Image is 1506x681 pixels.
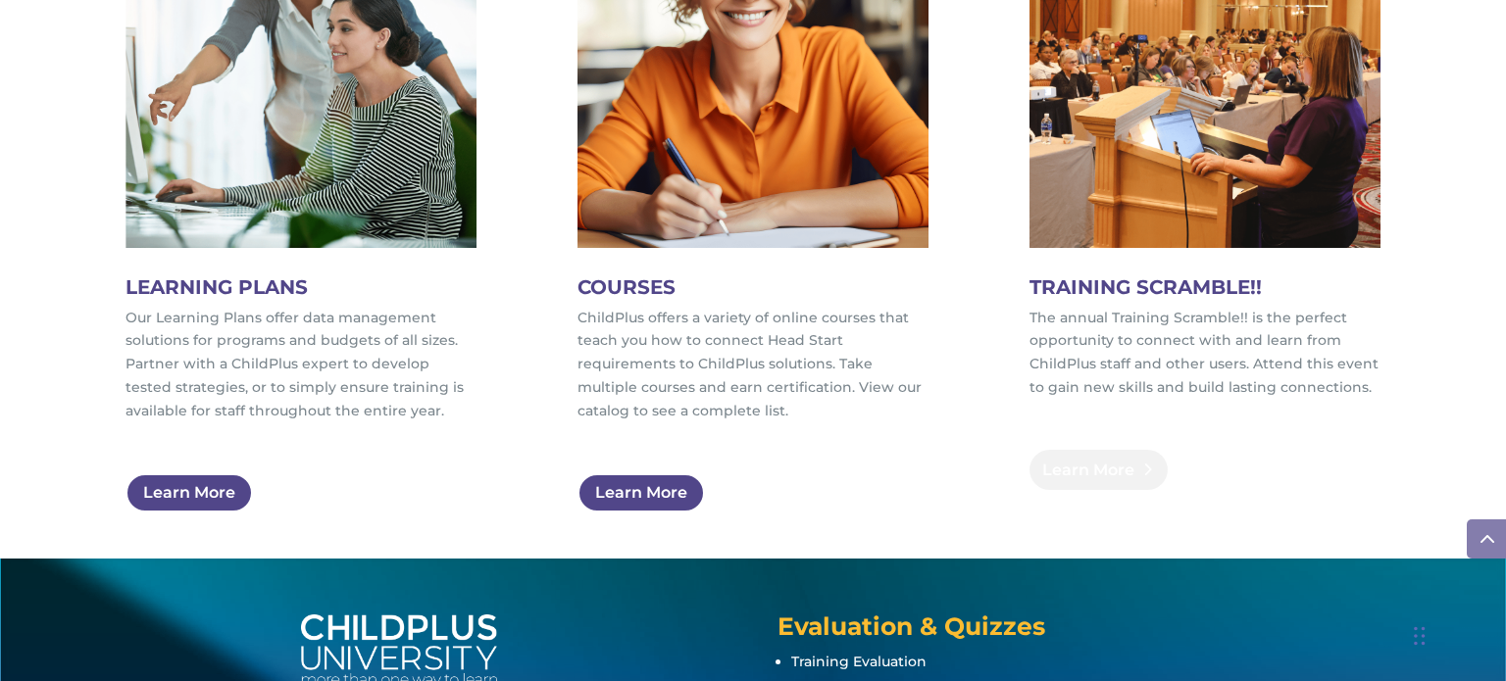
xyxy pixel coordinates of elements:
span: COURSES [577,275,676,299]
span: LEARNING PLANS [125,275,308,299]
a: Learn More [577,473,705,513]
div: Drag [1414,607,1426,665]
a: Learn More [125,473,253,513]
iframe: Chat Widget [1186,469,1506,681]
p: The annual Training Scramble!! is the perfect opportunity to connect with and learn from ChildPlu... [1029,307,1380,400]
a: Learn More [1029,450,1168,490]
span: TRAINING SCRAMBLE!! [1029,275,1262,299]
h4: Evaluation & Quizzes [778,614,1204,649]
a: Training Evaluation [791,653,927,670]
p: Our Learning Plans offer data management solutions for programs and budgets of all sizes. Partner... [125,307,477,423]
p: ChildPlus offers a variety of online courses that teach you how to connect Head Start requirement... [577,307,929,423]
